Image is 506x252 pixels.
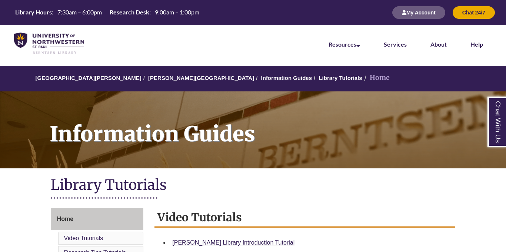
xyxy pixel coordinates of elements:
[261,75,312,81] a: Information Guides
[107,8,152,16] th: Research Desk:
[41,91,506,159] h1: Information Guides
[12,8,202,16] table: Hours Today
[154,208,455,228] h2: Video Tutorials
[36,75,142,81] a: [GEOGRAPHIC_DATA][PERSON_NAME]
[51,208,144,230] a: Home
[430,41,447,48] a: About
[12,8,202,17] a: Hours Today
[470,41,483,48] a: Help
[12,8,54,16] th: Library Hours:
[453,6,495,19] button: Chat 24/7
[453,9,495,16] a: Chat 24/7
[392,6,445,19] button: My Account
[155,9,199,16] span: 9:00am – 1:00pm
[57,9,102,16] span: 7:30am – 6:00pm
[172,239,294,246] a: [PERSON_NAME] Library Introduction Tutorial
[148,75,254,81] a: [PERSON_NAME][GEOGRAPHIC_DATA]
[392,9,445,16] a: My Account
[64,235,103,241] a: Video Tutorials
[384,41,407,48] a: Services
[319,75,362,81] a: Library Tutorials
[329,41,360,48] a: Resources
[362,73,390,83] li: Home
[51,176,456,195] h1: Library Tutorials
[14,33,84,55] img: UNWSP Library Logo
[57,216,73,222] span: Home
